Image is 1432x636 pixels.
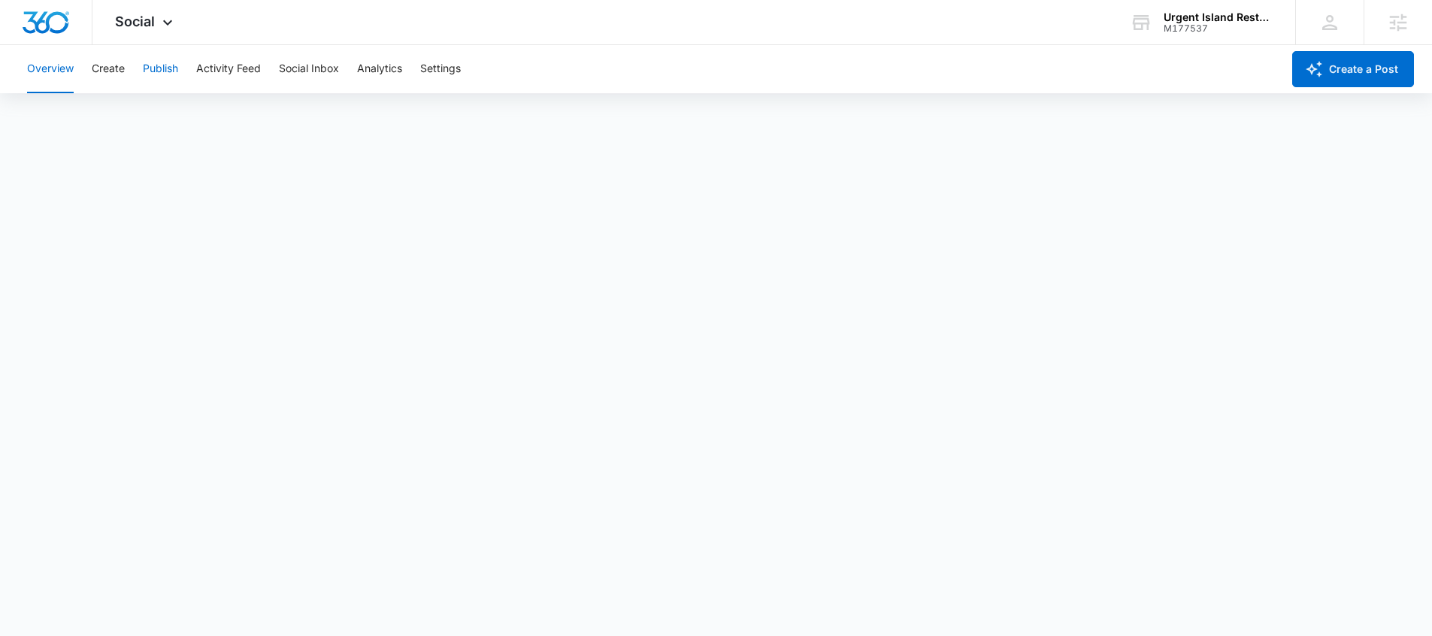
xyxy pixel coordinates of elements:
button: Overview [27,45,74,93]
div: account id [1164,23,1273,34]
button: Create a Post [1292,51,1414,87]
span: Social [115,14,155,29]
button: Analytics [357,45,402,93]
button: Settings [420,45,461,93]
div: account name [1164,11,1273,23]
button: Activity Feed [196,45,261,93]
button: Publish [143,45,178,93]
button: Social Inbox [279,45,339,93]
button: Create [92,45,125,93]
